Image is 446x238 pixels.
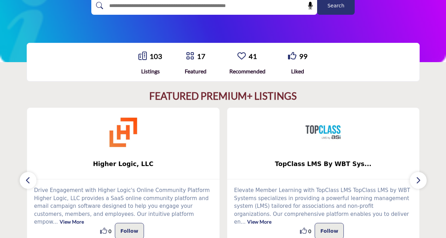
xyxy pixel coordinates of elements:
[238,159,409,168] span: TopClass LMS By WBT Sys...
[38,159,209,168] span: Higher Logic, LLC
[327,2,344,9] span: Search
[306,115,341,150] img: TopClass LMS By WBT Systems
[109,227,111,235] span: 0
[320,227,338,235] p: Follow
[308,227,311,235] span: 0
[34,186,212,226] p: Drive Engagement with Higher Logic's Online Community Platform Higher Logic, LLC provides a SaaS ...
[288,67,308,75] div: Liked
[38,155,209,173] b: Higher Logic, LLC
[138,67,162,75] div: Listings
[229,67,265,75] div: Recommended
[234,186,413,226] p: Elevate Member Learning with TopClass LMS TopClass LMS by WBT Systems specializes in providing a ...
[150,52,162,60] a: 103
[120,227,138,235] p: Follow
[53,219,58,225] span: ...
[249,52,257,60] a: 41
[185,67,206,75] div: Featured
[238,155,409,173] b: TopClass LMS By WBT Systems
[106,115,141,150] img: Higher Logic, LLC
[299,52,308,60] a: 99
[186,52,194,61] a: Go to Featured
[227,155,420,173] a: TopClass LMS By WBT Sys...
[241,219,245,225] span: ...
[197,52,205,60] a: 17
[247,219,271,225] a: View More
[60,219,84,225] a: View More
[149,90,297,102] h2: FEATURED PREMIUM+ LISTINGS
[27,155,219,173] a: Higher Logic, LLC
[237,52,246,61] a: Go to Recommended
[288,52,296,60] i: Go to Liked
